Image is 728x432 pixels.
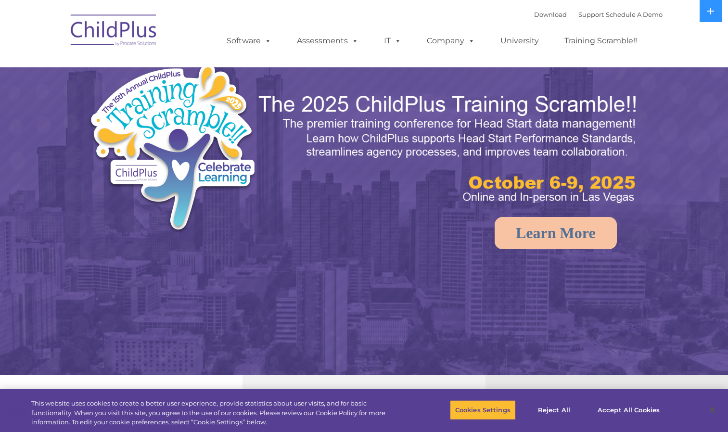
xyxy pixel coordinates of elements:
[524,400,584,420] button: Reject All
[534,11,663,18] font: |
[217,31,281,51] a: Software
[702,399,723,420] button: Close
[287,31,368,51] a: Assessments
[606,11,663,18] a: Schedule A Demo
[66,8,162,56] img: ChildPlus by Procare Solutions
[417,31,485,51] a: Company
[31,399,400,427] div: This website uses cookies to create a better user experience, provide statistics about user visit...
[578,11,604,18] a: Support
[555,31,647,51] a: Training Scramble!!
[374,31,411,51] a: IT
[491,31,549,51] a: University
[450,400,516,420] button: Cookies Settings
[495,217,617,249] a: Learn More
[592,400,665,420] button: Accept All Cookies
[534,11,567,18] a: Download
